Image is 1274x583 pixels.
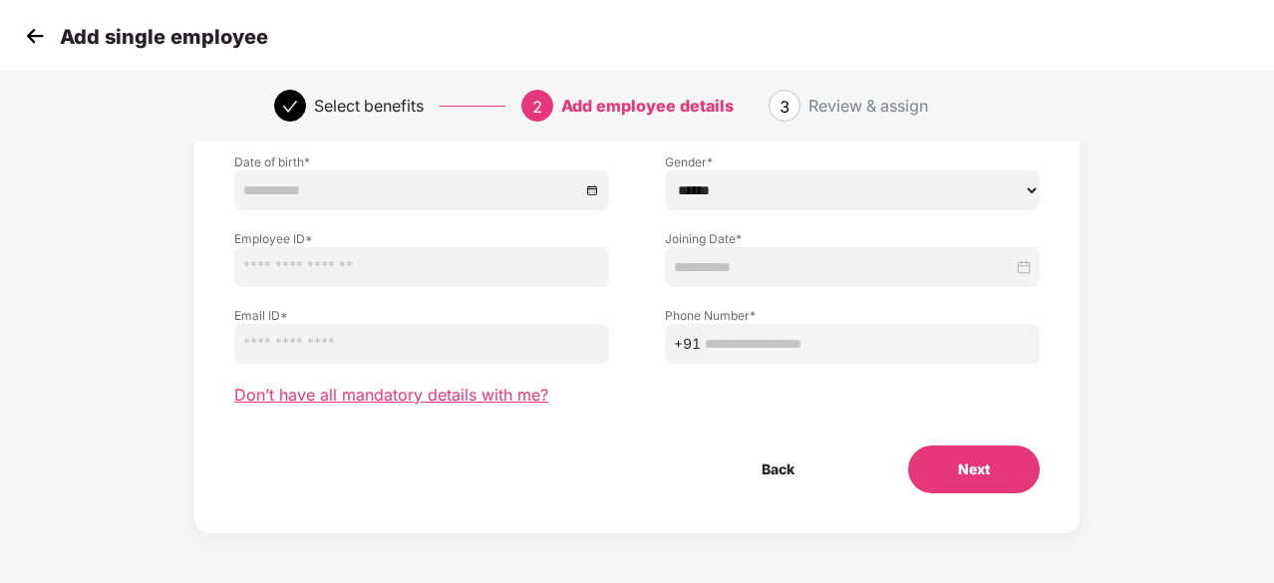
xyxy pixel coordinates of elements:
div: Select benefits [314,90,424,122]
label: Joining Date [665,230,1040,247]
button: Next [908,445,1040,493]
label: Employee ID [234,230,609,247]
div: Review & assign [808,90,928,122]
span: 3 [780,97,790,117]
div: Add employee details [561,90,734,122]
span: +91 [674,333,701,355]
span: check [282,99,298,115]
span: Don’t have all mandatory details with me? [234,385,548,406]
span: 2 [532,97,542,117]
label: Phone Number [665,307,1040,324]
button: Back [712,445,844,493]
label: Gender [665,153,1040,170]
p: Add single employee [60,25,268,49]
img: svg+xml;base64,PHN2ZyB4bWxucz0iaHR0cDovL3d3dy53My5vcmcvMjAwMC9zdmciIHdpZHRoPSIzMCIgaGVpZ2h0PSIzMC... [20,21,50,51]
label: Date of birth [234,153,609,170]
label: Email ID [234,307,609,324]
